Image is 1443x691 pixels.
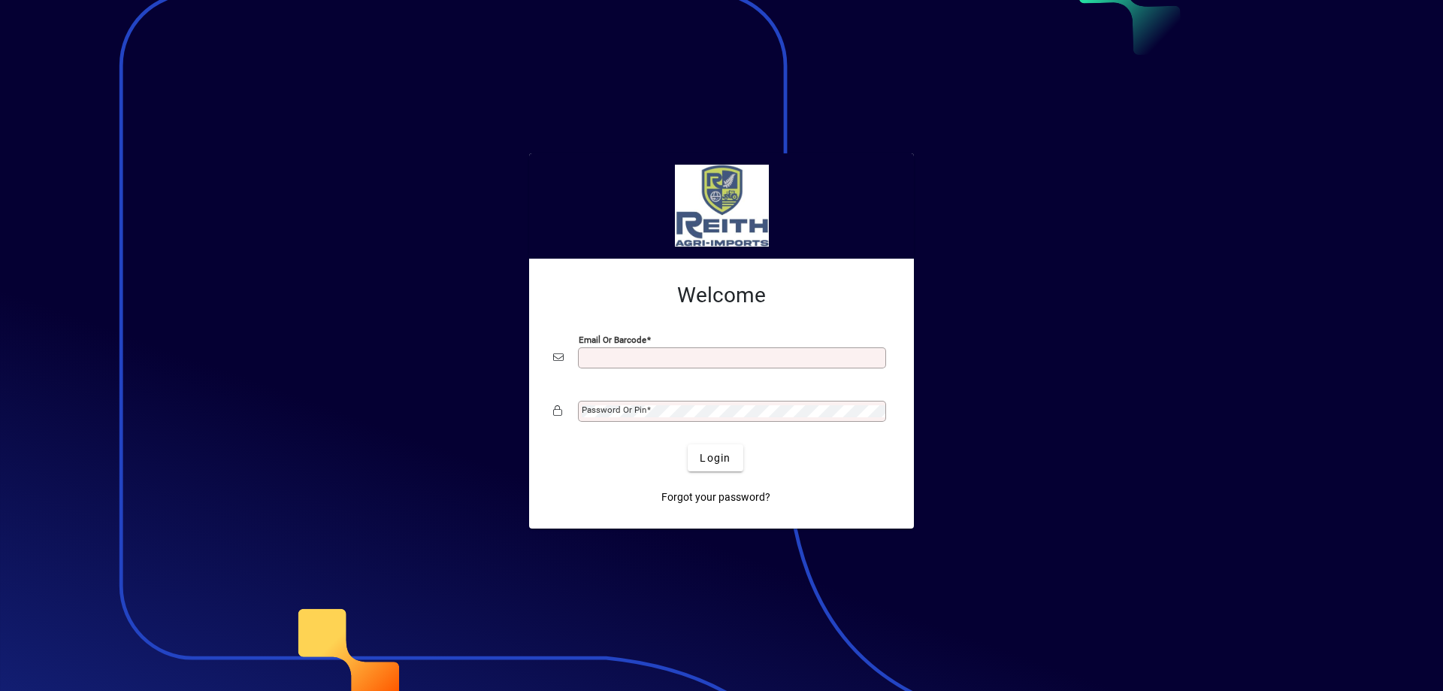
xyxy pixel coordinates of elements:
button: Login [688,444,743,471]
mat-label: Password or Pin [582,405,646,415]
span: Login [700,450,731,466]
span: Forgot your password? [661,489,770,505]
a: Forgot your password? [655,483,776,511]
mat-label: Email or Barcode [579,335,646,345]
h2: Welcome [553,283,890,308]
